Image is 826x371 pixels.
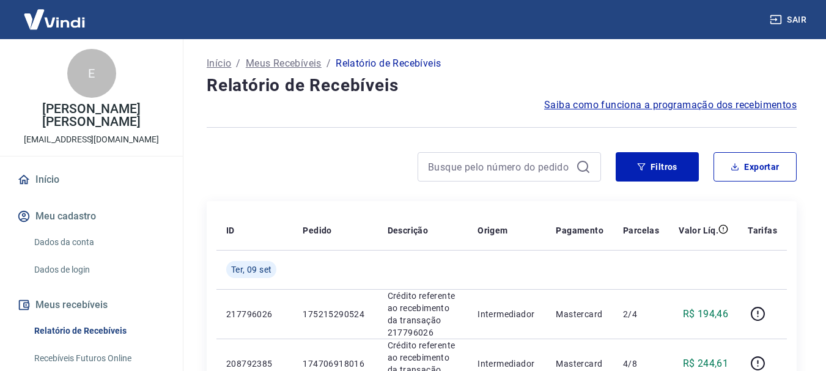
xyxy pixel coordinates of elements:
a: Dados de login [29,257,168,282]
p: Descrição [388,224,429,237]
span: Ter, 09 set [231,263,271,276]
p: Pagamento [556,224,603,237]
button: Meu cadastro [15,203,168,230]
a: Início [207,56,231,71]
p: Mastercard [556,358,603,370]
a: Saiba como funciona a programação dos recebimentos [544,98,797,112]
p: / [326,56,331,71]
button: Exportar [714,152,797,182]
p: Origem [478,224,507,237]
p: 208792385 [226,358,283,370]
p: Intermediador [478,308,536,320]
p: ID [226,224,235,237]
p: Crédito referente ao recebimento da transação 217796026 [388,290,459,339]
a: Dados da conta [29,230,168,255]
p: Parcelas [623,224,659,237]
p: 2/4 [623,308,659,320]
button: Meus recebíveis [15,292,168,318]
button: Sair [767,9,811,31]
p: 174706918016 [303,358,367,370]
p: Tarifas [748,224,777,237]
input: Busque pelo número do pedido [428,158,571,176]
p: Valor Líq. [679,224,718,237]
a: Meus Recebíveis [246,56,322,71]
p: R$ 194,46 [683,307,729,321]
a: Relatório de Recebíveis [29,318,168,343]
a: Recebíveis Futuros Online [29,346,168,371]
p: / [236,56,240,71]
p: Relatório de Recebíveis [336,56,441,71]
p: [PERSON_NAME] [PERSON_NAME] [10,103,173,128]
p: 175215290524 [303,308,367,320]
p: [EMAIL_ADDRESS][DOMAIN_NAME] [24,133,159,146]
p: 217796026 [226,308,283,320]
h4: Relatório de Recebíveis [207,73,797,98]
p: R$ 244,61 [683,356,729,371]
div: E [67,49,116,98]
p: Pedido [303,224,331,237]
p: 4/8 [623,358,659,370]
a: Início [15,166,168,193]
button: Filtros [616,152,699,182]
img: Vindi [15,1,94,38]
p: Mastercard [556,308,603,320]
p: Intermediador [478,358,536,370]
